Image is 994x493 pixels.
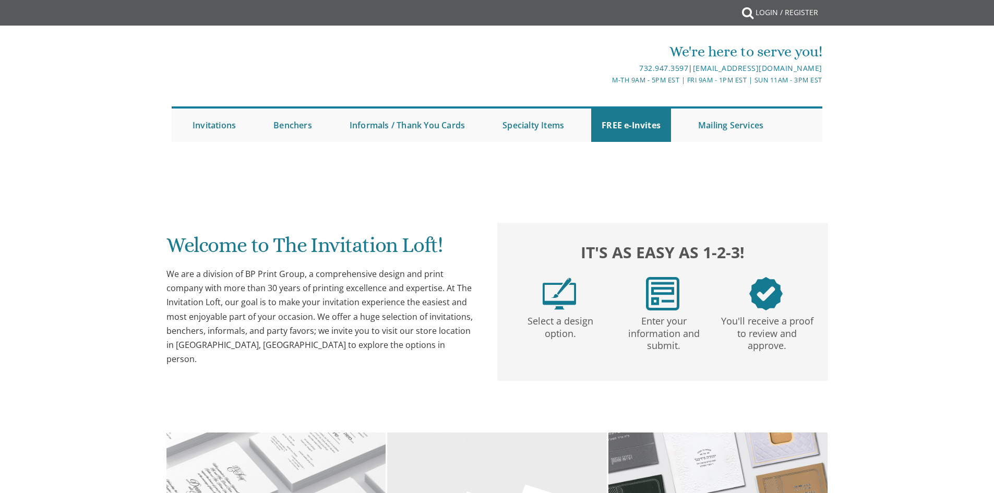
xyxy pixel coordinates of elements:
p: Enter your information and submit. [614,310,713,352]
a: Informals / Thank You Cards [339,109,475,142]
div: M-Th 9am - 5pm EST | Fri 9am - 1pm EST | Sun 11am - 3pm EST [389,75,822,86]
p: Select a design option. [511,310,610,340]
div: We are a division of BP Print Group, a comprehensive design and print company with more than 30 y... [166,267,476,366]
img: step2.png [646,277,679,310]
a: Invitations [182,109,246,142]
a: [EMAIL_ADDRESS][DOMAIN_NAME] [693,63,822,73]
a: Benchers [263,109,322,142]
img: step3.png [749,277,783,310]
h1: Welcome to The Invitation Loft! [166,234,476,264]
a: 732.947.3597 [639,63,688,73]
div: We're here to serve you! [389,41,822,62]
h2: It's as easy as 1-2-3! [508,241,818,264]
a: Mailing Services [688,109,774,142]
a: Specialty Items [492,109,574,142]
p: You'll receive a proof to review and approve. [717,310,817,352]
a: FREE e-Invites [591,109,671,142]
img: step1.png [543,277,576,310]
div: | [389,62,822,75]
